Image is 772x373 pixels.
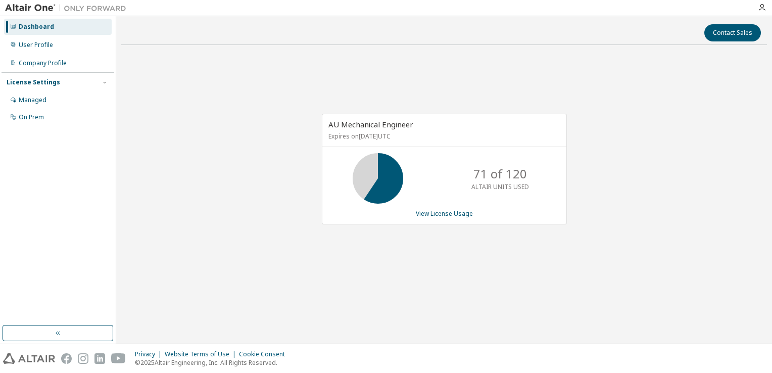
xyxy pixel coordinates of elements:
div: License Settings [7,78,60,86]
div: Dashboard [19,23,54,31]
img: instagram.svg [78,353,88,364]
p: ALTAIR UNITS USED [471,182,529,191]
p: 71 of 120 [473,165,527,182]
span: AU Mechanical Engineer [328,119,413,129]
div: Privacy [135,350,165,358]
div: On Prem [19,113,44,121]
img: youtube.svg [111,353,126,364]
img: Altair One [5,3,131,13]
img: facebook.svg [61,353,72,364]
div: Website Terms of Use [165,350,239,358]
p: Expires on [DATE] UTC [328,132,558,141]
button: Contact Sales [704,24,761,41]
div: User Profile [19,41,53,49]
img: altair_logo.svg [3,353,55,364]
a: View License Usage [416,209,473,218]
p: © 2025 Altair Engineering, Inc. All Rights Reserved. [135,358,291,367]
div: Cookie Consent [239,350,291,358]
div: Company Profile [19,59,67,67]
div: Managed [19,96,46,104]
img: linkedin.svg [94,353,105,364]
